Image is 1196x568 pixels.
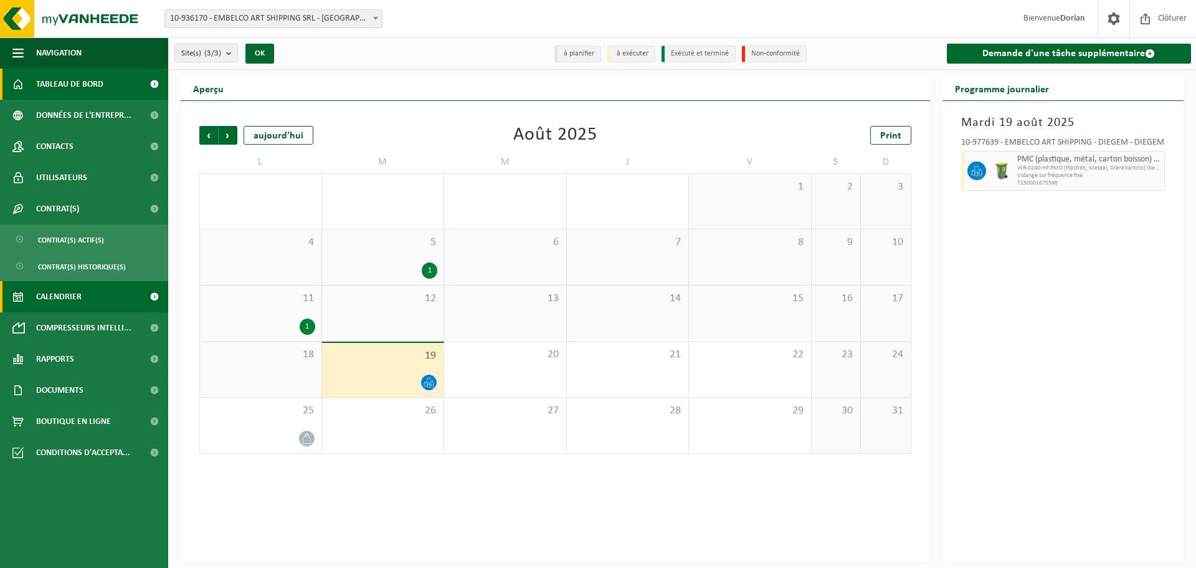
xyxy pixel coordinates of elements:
div: 10-977639 - EMBELCO ART SHIPPING - DIEGEM - DIEGEM [961,138,1165,151]
a: Contrat(s) historique(s) [3,254,165,278]
span: Calendrier [36,281,82,312]
button: Site(s)(3/3) [174,44,238,62]
td: D [861,151,911,173]
span: 27 [450,404,560,418]
td: V [689,151,812,173]
span: 22 [695,348,805,362]
span: 16 [818,292,855,306]
span: 4 [206,236,315,249]
span: 9 [818,236,855,249]
li: à exécuter [607,46,655,62]
span: 26 [328,404,438,418]
div: 1 [300,319,315,335]
span: 28 [573,404,683,418]
span: Navigation [36,37,82,69]
li: à planifier [554,46,601,62]
span: 1 [695,180,805,194]
span: Conditions d'accepta... [36,437,130,468]
div: aujourd'hui [244,126,313,145]
span: 23 [818,348,855,362]
span: 20 [450,348,560,362]
span: 31 [867,404,904,418]
span: T250001675598 [1017,180,1162,187]
h2: Programme journalier [942,76,1061,100]
span: Compresseurs intelli... [36,312,131,344]
li: Non-conformité [742,46,807,62]
span: Site(s) [181,44,221,63]
span: 12 [328,292,438,306]
span: Documents [36,375,83,406]
td: M [322,151,445,173]
li: Exécuté et terminé [662,46,736,62]
h3: Mardi 19 août 2025 [961,113,1165,132]
span: PMC (plastique, métal, carton boisson) (industriel) [1017,155,1162,165]
span: Suivant [219,126,237,145]
span: Contacts [36,131,74,162]
span: 17 [867,292,904,306]
span: 14 [573,292,683,306]
count: (3/3) [204,49,221,57]
span: 29 [695,404,805,418]
strong: Dorian [1060,14,1085,23]
span: 5 [328,236,438,249]
span: Utilisateurs [36,162,87,193]
a: Print [870,126,911,145]
span: Contrat(s) actif(s) [38,228,104,252]
button: OK [245,44,274,64]
span: Données de l'entrepr... [36,100,131,131]
a: Demande d'une tâche supplémentaire [947,44,1192,64]
span: 21 [573,348,683,362]
span: 25 [206,404,315,418]
span: 13 [450,292,560,306]
div: 1 [422,262,437,279]
span: 8 [695,236,805,249]
span: 15 [695,292,805,306]
span: Boutique en ligne [36,406,111,437]
h2: Aperçu [181,76,236,100]
span: Tableau de bord [36,69,103,100]
span: 10-936170 - EMBELCO ART SHIPPING SRL - ETTERBEEK [165,10,382,27]
span: 24 [867,348,904,362]
span: 7 [573,236,683,249]
span: 30 [818,404,855,418]
span: 18 [206,348,315,362]
span: Contrat(s) historique(s) [38,255,126,279]
span: WB-0240-HP PMD (Plastiek, Metaal, Drankkartons) (bedrijven) [1017,165,1162,172]
td: L [199,151,322,173]
img: WB-0240-HPE-GN-50 [992,161,1011,180]
span: Rapports [36,344,74,375]
span: Vidange sur fréquence fixe [1017,172,1162,180]
td: M [444,151,567,173]
span: 19 [328,349,438,363]
td: S [812,151,861,173]
span: Print [880,131,901,141]
span: 10-936170 - EMBELCO ART SHIPPING SRL - ETTERBEEK [164,9,382,28]
div: Août 2025 [513,126,597,145]
span: Précédent [199,126,218,145]
span: 10 [867,236,904,249]
td: J [567,151,690,173]
span: Contrat(s) [36,193,79,224]
a: Contrat(s) actif(s) [3,228,165,251]
span: 2 [818,180,855,194]
span: 3 [867,180,904,194]
span: 6 [450,236,560,249]
span: 11 [206,292,315,306]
